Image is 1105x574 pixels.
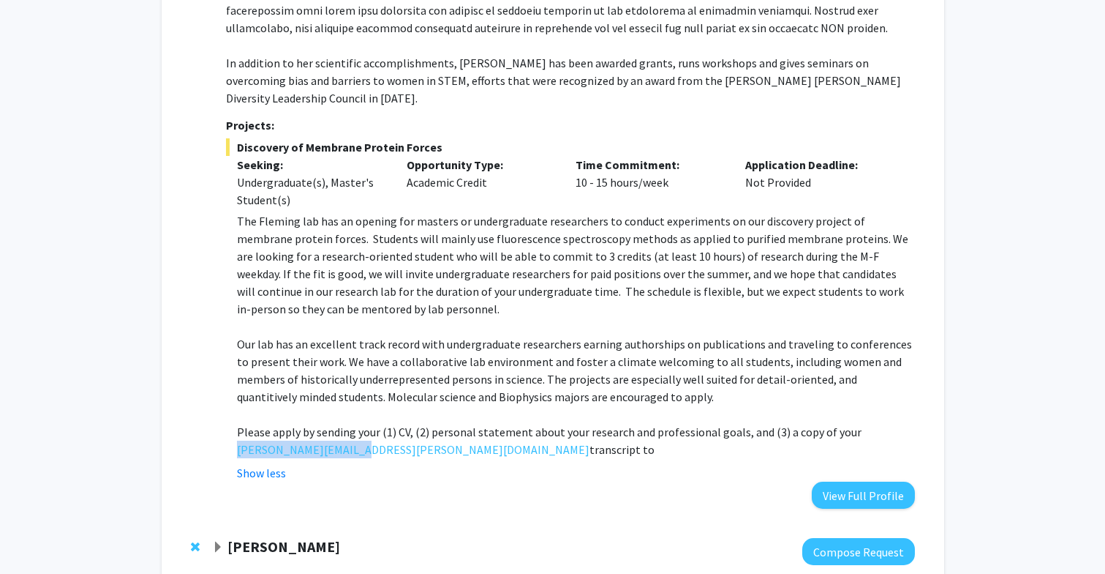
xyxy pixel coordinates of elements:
[565,156,734,209] div: 10 - 15 hours/week
[191,541,200,553] span: Remove Marina Bedny from bookmarks
[802,538,915,565] button: Compose Request to Marina Bedny
[227,537,340,556] strong: [PERSON_NAME]
[237,423,914,458] p: Please apply by sending your (1) CV, (2) personal statement about your research and professional ...
[226,118,274,133] strong: Projects:
[212,542,224,553] span: Expand Marina Bedny Bookmark
[237,464,286,482] button: Show less
[576,156,723,174] p: Time Commitment:
[11,508,62,563] iframe: Chat
[745,156,893,174] p: Application Deadline:
[226,138,914,156] span: Discovery of Membrane Protein Forces
[812,482,915,509] button: View Full Profile
[407,156,554,174] p: Opportunity Type:
[734,156,904,209] div: Not Provided
[237,441,589,458] a: [PERSON_NAME][EMAIL_ADDRESS][PERSON_NAME][DOMAIN_NAME]
[237,156,385,174] p: Seeking:
[237,212,914,318] p: The Fleming lab has an opening for masters or undergraduate researchers to conduct experiments on...
[396,156,565,209] div: Academic Credit
[237,335,914,406] p: Our lab has an excellent track record with undergraduate researchers earning authorships on publi...
[237,174,385,209] div: Undergraduate(s), Master's Student(s)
